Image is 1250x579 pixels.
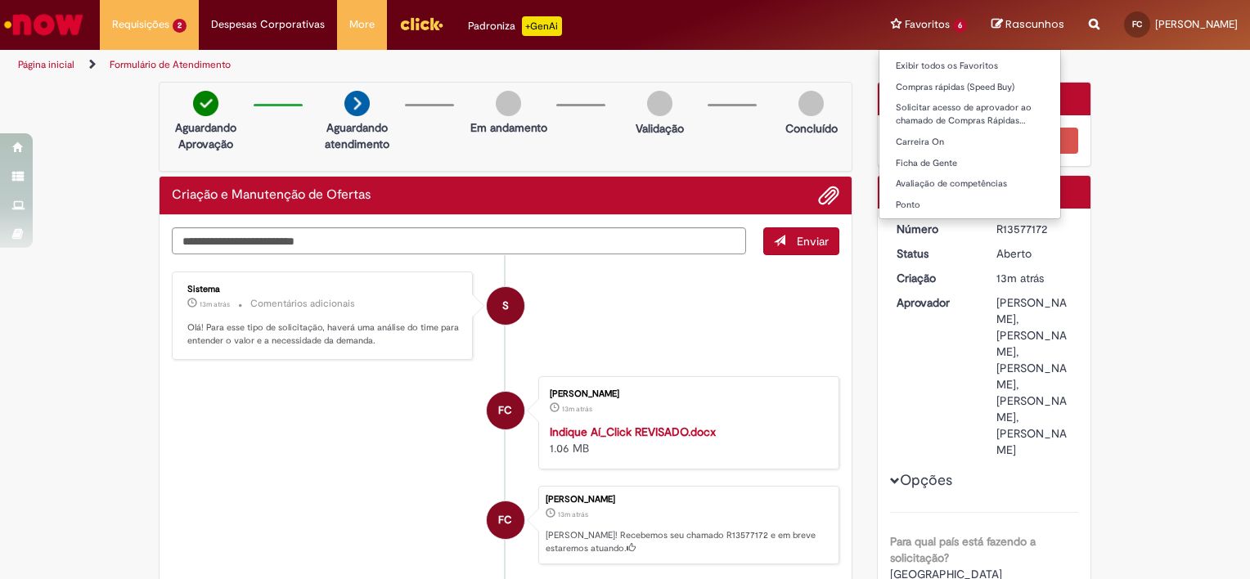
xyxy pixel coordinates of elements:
button: Enviar [763,227,839,255]
span: FC [498,391,512,430]
p: Aguardando Aprovação [166,119,245,152]
h2: Criação e Manutenção de Ofertas Histórico de tíquete [172,188,371,203]
div: 1.06 MB [550,424,822,456]
span: FC [1132,19,1142,29]
p: +GenAi [522,16,562,36]
span: Despesas Corporativas [211,16,325,33]
a: Indique Aí_Click REVISADO.docx [550,424,716,439]
time: 29/09/2025 14:16:46 [200,299,230,309]
a: Formulário de Atendimento [110,58,231,71]
span: 13m atrás [996,271,1044,285]
span: FC [498,500,512,540]
dt: Criação [884,270,985,286]
p: Aguardando atendimento [317,119,397,152]
a: Compras rápidas (Speed Buy) [879,79,1060,96]
span: [PERSON_NAME] [1155,17,1238,31]
span: 6 [953,19,967,33]
span: S [502,286,509,325]
a: Ponto [879,196,1060,214]
span: Enviar [797,234,829,249]
p: Concluído [785,120,838,137]
span: Requisições [112,16,169,33]
span: 13m atrás [558,509,588,519]
div: [PERSON_NAME] [550,389,822,399]
div: Aberto [996,245,1072,262]
div: Opções do Chamado [878,83,1091,115]
img: img-circle-grey.png [496,91,521,116]
img: check-circle-green.png [193,91,218,116]
span: Rascunhos [1005,16,1064,32]
a: Ficha de Gente [879,155,1060,173]
img: ServiceNow [2,8,86,41]
span: Favoritos [905,16,950,33]
div: Sistema [187,285,460,294]
time: 29/09/2025 14:16:44 [558,509,588,519]
img: img-circle-grey.png [798,91,824,116]
a: Avaliação de competências [879,175,1060,193]
time: 29/09/2025 14:16:04 [562,404,592,414]
a: Solicitar acesso de aprovador ao chamado de Compras Rápidas… [879,99,1060,129]
span: 13m atrás [200,299,230,309]
a: Carreira On [879,133,1060,151]
div: System [487,287,524,325]
img: img-circle-grey.png [647,91,672,116]
p: Em andamento [470,119,547,136]
img: click_logo_yellow_360x200.png [399,11,443,36]
img: arrow-next.png [344,91,370,116]
p: [PERSON_NAME]! Recebemos seu chamado R13577172 e em breve estaremos atuando. [546,529,830,554]
span: 2 [173,19,187,33]
p: Olá! Para esse tipo de solicitação, haverá uma análise do time para entender o valor e a necessid... [187,321,460,347]
dt: Status [884,245,985,262]
a: Exibir todos os Favoritos [879,57,1060,75]
li: Fabiana De Souza Cruz [172,486,839,564]
button: Adicionar anexos [818,185,839,206]
small: Comentários adicionais [250,297,355,311]
div: [PERSON_NAME] [546,495,830,505]
b: Para qual país está fazendo a solicitação? [890,534,1036,565]
ul: Trilhas de página [12,50,821,80]
a: Rascunhos [991,17,1064,33]
div: Padroniza [468,16,562,36]
span: More [349,16,375,33]
div: R13577172 [996,221,1072,237]
a: Página inicial [18,58,74,71]
div: [PERSON_NAME], [PERSON_NAME], [PERSON_NAME], [PERSON_NAME], [PERSON_NAME] [996,294,1072,458]
span: 13m atrás [562,404,592,414]
textarea: Digite sua mensagem aqui... [172,227,746,255]
dt: Número [884,221,985,237]
ul: Favoritos [879,49,1061,219]
p: Validação [636,120,684,137]
dt: Aprovador [884,294,985,311]
div: 29/09/2025 14:16:44 [996,270,1072,286]
div: Fabiana De Souza Cruz [487,501,524,539]
div: Fabiana De Souza Cruz [487,392,524,429]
